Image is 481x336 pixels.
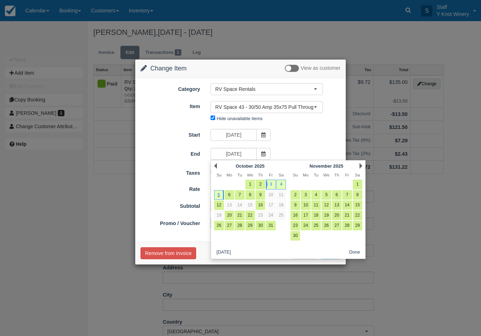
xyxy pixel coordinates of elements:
[256,180,265,189] a: 2
[135,148,205,158] label: End
[225,190,234,200] a: 6
[311,200,321,210] a: 11
[342,211,352,220] a: 21
[301,190,310,200] a: 3
[311,221,321,230] a: 25
[291,231,300,241] a: 30
[245,180,255,189] a: 1
[135,167,205,177] label: Taxes
[269,173,273,177] span: Friday
[135,217,205,227] label: Promo / Voucher
[311,190,321,200] a: 4
[266,180,275,189] a: 3
[226,173,232,177] span: Monday
[266,211,275,220] a: 24
[276,200,286,210] a: 18
[225,211,234,220] a: 20
[291,200,300,210] a: 9
[353,221,362,230] a: 29
[303,173,308,177] span: Monday
[225,221,234,230] a: 27
[332,190,342,200] a: 6
[215,104,314,111] span: RV Space 43 - 30/50 Amp 35x75 Pull Through
[214,200,224,210] a: 12
[256,200,265,210] a: 16
[150,65,187,72] span: Change Item
[214,211,224,220] a: 19
[342,221,352,230] a: 28
[245,221,255,230] a: 29
[332,200,342,210] a: 13
[279,173,283,177] span: Saturday
[245,200,255,210] a: 15
[211,83,323,95] button: RV Space Rentals
[225,200,234,210] a: 13
[335,173,339,177] span: Thursday
[301,211,310,220] a: 17
[323,173,329,177] span: Wednesday
[321,200,331,210] a: 12
[235,200,244,210] a: 14
[311,211,321,220] a: 18
[301,200,310,210] a: 10
[321,221,331,230] a: 26
[360,163,362,169] a: Next
[214,163,217,169] a: Prev
[353,190,362,200] a: 8
[291,190,300,200] a: 2
[255,163,265,169] span: 2025
[245,190,255,200] a: 8
[135,100,205,110] label: Item
[355,173,360,177] span: Saturday
[342,190,352,200] a: 7
[346,248,363,257] button: Done
[135,129,205,139] label: Start
[332,221,342,230] a: 27
[291,211,300,220] a: 16
[135,83,205,93] label: Category
[247,173,253,177] span: Wednesday
[135,183,205,193] label: Rate
[345,173,349,177] span: Friday
[314,173,318,177] span: Tuesday
[235,221,244,230] a: 28
[256,221,265,230] a: 30
[258,173,263,177] span: Thursday
[215,86,314,93] span: RV Space Rentals
[236,163,253,169] span: October
[235,211,244,220] a: 21
[321,211,331,220] a: 19
[276,211,286,220] a: 25
[353,211,362,220] a: 22
[266,200,275,210] a: 17
[235,190,244,200] a: 7
[353,180,362,189] a: 1
[291,221,300,230] a: 23
[276,190,286,200] a: 11
[333,163,343,169] span: 2025
[214,221,224,230] a: 26
[256,190,265,200] a: 9
[353,200,362,210] a: 15
[217,173,221,177] span: Sunday
[140,247,196,259] button: Remove from Invoice
[301,66,341,71] span: View as customer
[237,173,242,177] span: Tuesday
[342,200,352,210] a: 14
[205,184,346,195] div: 3 Days @ $45.00
[301,221,310,230] a: 24
[245,211,255,220] a: 22
[266,190,275,200] a: 10
[214,190,224,200] a: 5
[211,101,323,113] button: RV Space 43 - 30/50 Amp 35x75 Pull Through
[214,248,233,257] button: [DATE]
[310,163,332,169] span: November
[332,211,342,220] a: 20
[217,116,262,121] label: Hide unavailable items
[266,221,275,230] a: 31
[293,173,298,177] span: Sunday
[256,211,265,220] a: 23
[276,180,286,189] a: 4
[135,200,205,210] label: Subtotal
[321,190,331,200] a: 5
